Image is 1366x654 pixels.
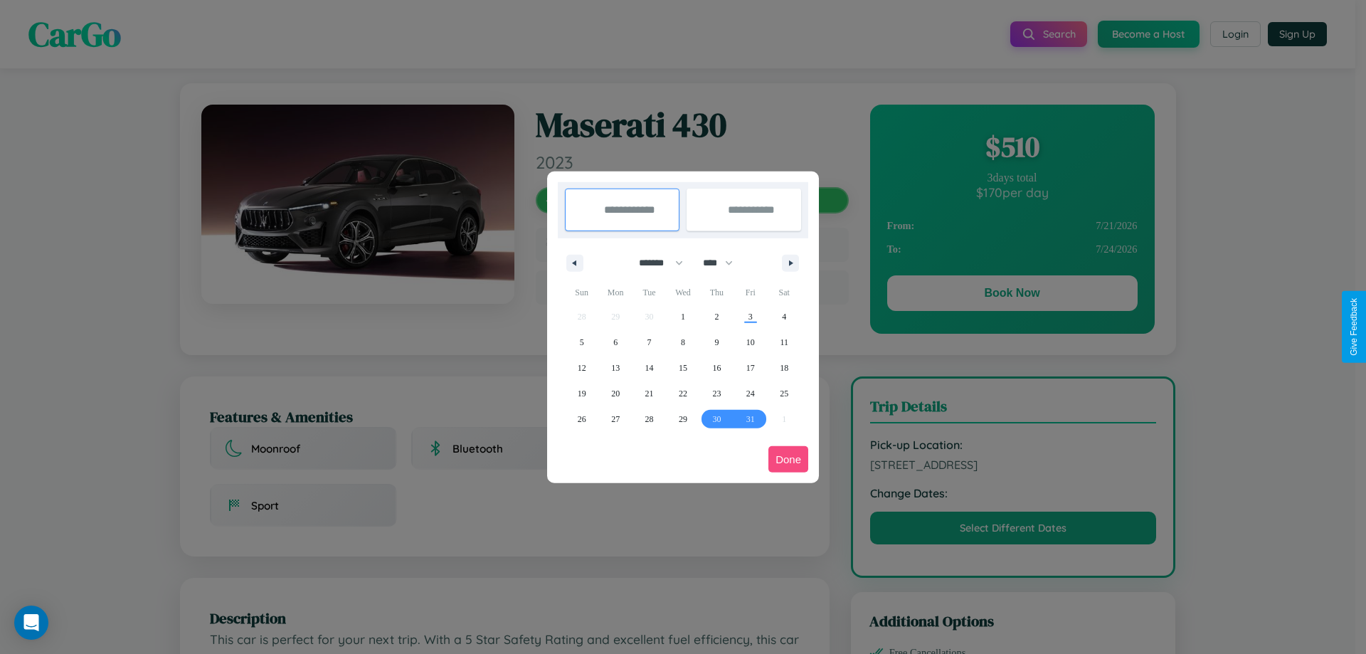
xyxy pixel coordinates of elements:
[666,281,699,304] span: Wed
[768,381,801,406] button: 25
[598,281,632,304] span: Mon
[632,355,666,381] button: 14
[666,355,699,381] button: 15
[679,381,687,406] span: 22
[645,355,654,381] span: 14
[14,606,48,640] div: Open Intercom Messenger
[611,406,620,432] span: 27
[578,355,586,381] span: 12
[714,329,719,355] span: 9
[734,406,767,432] button: 31
[645,381,654,406] span: 21
[712,355,721,381] span: 16
[611,355,620,381] span: 13
[768,304,801,329] button: 4
[700,355,734,381] button: 16
[1349,298,1359,356] div: Give Feedback
[734,355,767,381] button: 17
[580,329,584,355] span: 5
[598,329,632,355] button: 6
[647,329,652,355] span: 7
[679,355,687,381] span: 15
[780,381,788,406] span: 25
[578,406,586,432] span: 26
[565,281,598,304] span: Sun
[613,329,618,355] span: 6
[632,281,666,304] span: Tue
[780,355,788,381] span: 18
[611,381,620,406] span: 20
[700,329,734,355] button: 9
[712,381,721,406] span: 23
[734,381,767,406] button: 24
[700,304,734,329] button: 2
[746,381,755,406] span: 24
[768,446,808,473] button: Done
[700,381,734,406] button: 23
[666,381,699,406] button: 22
[681,329,685,355] span: 8
[681,304,685,329] span: 1
[598,355,632,381] button: 13
[768,355,801,381] button: 18
[666,406,699,432] button: 29
[746,406,755,432] span: 31
[746,329,755,355] span: 10
[700,406,734,432] button: 30
[700,281,734,304] span: Thu
[632,406,666,432] button: 28
[748,304,753,329] span: 3
[645,406,654,432] span: 28
[565,406,598,432] button: 26
[746,355,755,381] span: 17
[632,329,666,355] button: 7
[780,329,788,355] span: 11
[782,304,786,329] span: 4
[679,406,687,432] span: 29
[565,329,598,355] button: 5
[598,406,632,432] button: 27
[598,381,632,406] button: 20
[734,304,767,329] button: 3
[565,381,598,406] button: 19
[768,329,801,355] button: 11
[666,329,699,355] button: 8
[768,281,801,304] span: Sat
[565,355,598,381] button: 12
[734,329,767,355] button: 10
[712,406,721,432] span: 30
[578,381,586,406] span: 19
[666,304,699,329] button: 1
[734,281,767,304] span: Fri
[632,381,666,406] button: 21
[714,304,719,329] span: 2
